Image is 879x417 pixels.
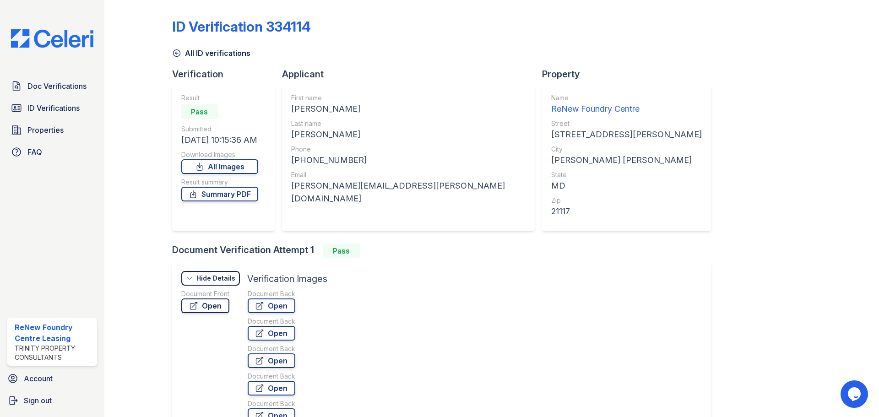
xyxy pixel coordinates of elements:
div: Document Back [248,344,295,353]
div: Document Back [248,399,295,408]
a: Sign out [4,391,101,410]
div: Document Back [248,317,295,326]
div: Verification Images [247,272,327,285]
div: State [551,170,702,179]
div: Name [551,93,702,103]
div: Result summary [181,178,258,187]
div: Document Verification Attempt 1 [172,244,718,258]
div: 21117 [551,205,702,218]
div: Result [181,93,258,103]
div: Trinity Property Consultants [15,344,93,362]
div: Document Back [248,289,295,298]
a: Open [248,353,295,368]
div: First name [291,93,526,103]
a: Open [248,326,295,341]
a: All ID verifications [172,48,250,59]
div: Pass [181,104,218,119]
a: Doc Verifications [7,77,97,95]
a: Properties [7,121,97,139]
div: [DATE] 10:15:36 AM [181,134,258,146]
div: Verification [172,68,282,81]
div: [PERSON_NAME][EMAIL_ADDRESS][PERSON_NAME][DOMAIN_NAME] [291,179,526,205]
span: ID Verifications [27,103,80,114]
div: Street [551,119,702,128]
div: Hide Details [196,274,235,283]
a: Name ReNew Foundry Centre [551,93,702,115]
div: [PHONE_NUMBER] [291,154,526,167]
div: ID Verification 334114 [172,18,311,35]
a: Summary PDF [181,187,258,201]
span: Properties [27,125,64,135]
div: Document Back [248,372,295,381]
div: ReNew Foundry Centre Leasing [15,322,93,344]
a: Open [181,298,229,313]
span: Doc Verifications [27,81,87,92]
div: [STREET_ADDRESS][PERSON_NAME] [551,128,702,141]
img: CE_Logo_Blue-a8612792a0a2168367f1c8372b55b34899dd931a85d93a1a3d3e32e68fde9ad4.png [4,29,101,48]
a: All Images [181,159,258,174]
a: FAQ [7,143,97,161]
div: City [551,145,702,154]
div: Download Images [181,150,258,159]
div: ReNew Foundry Centre [551,103,702,115]
span: Account [24,373,53,384]
a: Open [248,298,295,313]
a: Account [4,369,101,388]
div: Property [542,68,718,81]
a: Open [248,381,295,395]
div: Last name [291,119,526,128]
div: Zip [551,196,702,205]
div: [PERSON_NAME] [291,103,526,115]
div: [PERSON_NAME] [291,128,526,141]
div: Document Front [181,289,229,298]
div: Submitted [181,125,258,134]
div: Email [291,170,526,179]
span: Sign out [24,395,52,406]
div: Phone [291,145,526,154]
div: [PERSON_NAME] [PERSON_NAME] [551,154,702,167]
div: MD [551,179,702,192]
div: Pass [323,244,360,258]
iframe: chat widget [841,380,870,408]
span: FAQ [27,146,42,157]
div: Applicant [282,68,542,81]
a: ID Verifications [7,99,97,117]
